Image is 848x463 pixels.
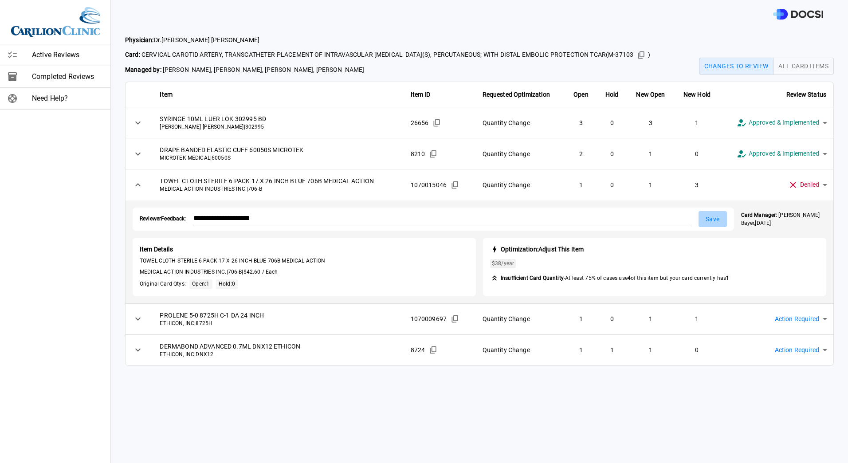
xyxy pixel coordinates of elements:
span: Active Reviews [32,50,103,60]
span: 1070009697 [411,314,447,323]
button: Copied! [448,312,462,326]
td: Quantity Change [475,169,565,200]
strong: New Hold [683,91,711,98]
strong: Physician: [125,36,154,43]
td: 1 [627,169,675,200]
td: 0 [597,169,627,200]
p: [PERSON_NAME] Bayer , [DATE] [741,211,826,227]
td: 0 [597,138,627,169]
td: Quantity Change [475,107,565,138]
span: CERVICAL CAROTID ARTERY, TRANSCATHETER PLACEMENT OF INTRAVASCULAR [MEDICAL_DATA](S), PERCUTANEOUS... [125,48,651,62]
td: 0 [597,303,627,334]
span: Denied [800,180,819,190]
button: Copied! [448,178,462,192]
strong: Item [160,91,173,98]
span: SYRINGE 10ML LUER LOK 302995 BD [160,114,396,123]
td: 1 [674,303,719,334]
span: Completed Reviews [32,71,103,82]
strong: New Open [636,91,665,98]
span: MICROTEK MEDICAL | 60050S [160,154,396,162]
strong: 1 [726,275,729,281]
td: Quantity Change [475,334,565,365]
span: DERMABOND ADVANCED 0.7ML DNX12 ETHICON [160,342,396,351]
span: Hold: 0 [219,281,235,287]
span: Item Details [140,245,469,254]
span: Action Required [775,314,819,324]
td: Quantity Change [475,303,565,334]
span: At least 75% of cases use of this item but your card currently has [565,275,729,281]
span: Open: 1 [192,281,209,287]
button: Save [699,211,727,228]
td: 1 [627,334,675,365]
strong: Review Status [786,91,826,98]
span: - [501,275,729,282]
td: 1 [565,334,597,365]
td: 1 [627,138,675,169]
span: MEDICAL ACTION INDUSTRIES INC. | 706-B | [140,268,469,276]
strong: Card: [125,51,140,58]
span: ETHICON, INC | 8725H [160,320,396,327]
span: DRAPE BANDED ELASTIC CUFF 60050S MICROTEK [160,145,396,154]
td: 3 [565,107,597,138]
button: All Card Items [773,58,834,75]
strong: Optimization: Adjust This Item [501,246,584,253]
span: PROLENE 5-0 8725H C-1 DA 24 INCH [160,311,396,320]
span: 8724 [411,345,425,354]
span: Original Card Qtys: [140,280,186,288]
span: MEDICAL ACTION INDUSTRIES INC. | 706-B [160,185,396,193]
span: Approved & Implemented [749,149,819,159]
span: Action Required [775,345,819,355]
button: Changes to Review [699,58,774,75]
td: 0 [597,107,627,138]
span: Reviewer Feedback: [140,215,186,223]
button: Copied! [430,116,444,129]
span: 26656 [411,118,429,127]
span: TOWEL CLOTH STERILE 6 PACK 17 X 26 INCH BLUE 706B MEDICAL ACTION [140,257,469,265]
td: 1 [565,169,597,200]
strong: 4 [628,275,631,281]
span: 8210 [411,149,425,158]
td: 1 [627,303,675,334]
td: 3 [674,169,719,200]
td: 3 [627,107,675,138]
strong: Requested Optimization [483,91,550,98]
td: 0 [674,138,719,169]
strong: Managed by: [125,66,161,73]
td: Quantity Change [475,138,565,169]
button: Copied! [635,48,648,62]
span: [PERSON_NAME], [PERSON_NAME], [PERSON_NAME], [PERSON_NAME] [125,65,651,75]
span: $42.60 / Each [243,269,278,275]
button: Copied! [427,147,440,161]
span: $38 [492,260,501,267]
strong: Hold [605,91,619,98]
td: 1 [597,334,627,365]
span: Need Help? [32,93,103,104]
span: 1070015046 [411,180,447,189]
span: /year [492,260,514,267]
strong: Item ID [411,91,431,98]
span: Dr. [PERSON_NAME] [PERSON_NAME] [125,35,651,45]
strong: Card Manager: [741,212,777,218]
td: 2 [565,138,597,169]
td: 0 [674,334,719,365]
button: Copied! [427,343,440,357]
span: Approved & Implemented [749,118,819,128]
img: DOCSI Logo [773,9,823,20]
span: TOWEL CLOTH STERILE 6 PACK 17 X 26 INCH BLUE 706B MEDICAL ACTION [160,177,396,185]
td: 1 [674,107,719,138]
strong: Open [573,91,589,98]
td: 1 [565,303,597,334]
img: Site Logo [11,7,100,37]
strong: Insufficient Card Quantity [501,275,564,281]
span: ETHICON, INC | DNX12 [160,351,396,358]
span: [PERSON_NAME] [PERSON_NAME] | 302995 [160,123,396,131]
